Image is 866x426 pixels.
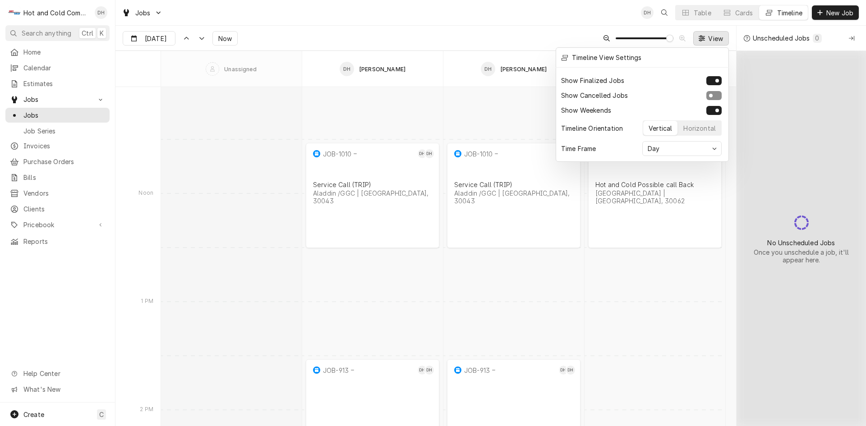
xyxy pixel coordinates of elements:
div: Horizontal [683,124,716,133]
div: Timeline View Settings [571,53,642,62]
div: Day [646,144,661,153]
label: Show Cancelled Jobs [561,91,628,100]
label: Time Frame [561,144,596,153]
label: Show Finalized Jobs [561,76,624,85]
button: Day [642,141,722,156]
label: Timeline Orientation [561,124,623,133]
div: Vertical [649,124,672,133]
label: Show Weekends [561,105,611,115]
